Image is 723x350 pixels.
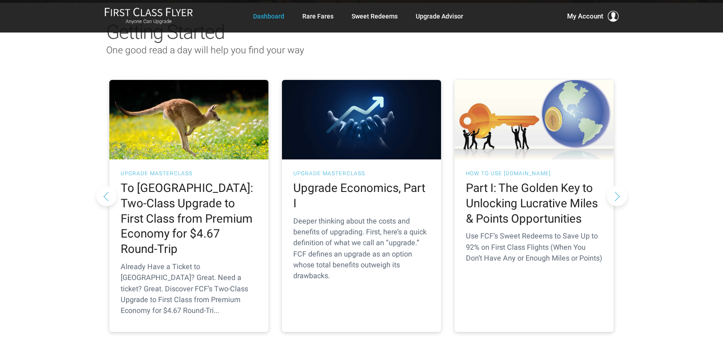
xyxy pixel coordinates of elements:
span: My Account [567,11,603,22]
button: My Account [567,11,619,22]
p: Use FCF’s Sweet Redeems to Save Up to 92% on First Class Flights (When You Don’t Have Any or Enou... [466,231,602,264]
a: How to Use [DOMAIN_NAME] Part I: The Golden Key to Unlocking Lucrative Miles & Points Opportuniti... [455,80,614,332]
p: Already Have a Ticket to [GEOGRAPHIC_DATA]? Great. Need a ticket? Great. Discover FCF’s Two-Class... [121,261,257,316]
h2: Upgrade Economics, Part I [293,181,430,211]
a: First Class FlyerAnyone Can Upgrade [104,7,193,25]
a: Sweet Redeems [352,8,398,24]
img: First Class Flyer [104,7,193,17]
a: UPGRADE MASTERCLASS Upgrade Economics, Part I Deeper thinking about the costs and benefits of upg... [282,80,441,332]
a: Dashboard [253,8,284,24]
p: Deeper thinking about the costs and benefits of upgrading. First, here’s a quick definition of wh... [293,216,430,282]
button: Previous slide [96,186,117,206]
small: Anyone Can Upgrade [104,19,193,25]
h3: UPGRADE MASTERCLASS [121,171,257,176]
h3: UPGRADE MASTERCLASS [293,171,430,176]
h3: How to Use [DOMAIN_NAME] [466,171,602,176]
a: Upgrade Advisor [416,8,463,24]
a: Rare Fares [302,8,333,24]
a: UPGRADE MASTERCLASS To [GEOGRAPHIC_DATA]: Two-Class Upgrade to First Class from Premium Economy f... [109,80,268,332]
h2: To [GEOGRAPHIC_DATA]: Two-Class Upgrade to First Class from Premium Economy for $4.67 Round-Trip [121,181,257,257]
h2: Part I: The Golden Key to Unlocking Lucrative Miles & Points Opportunities [466,181,602,226]
button: Next slide [607,186,627,206]
span: One good read a day will help you find your way [106,45,304,56]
